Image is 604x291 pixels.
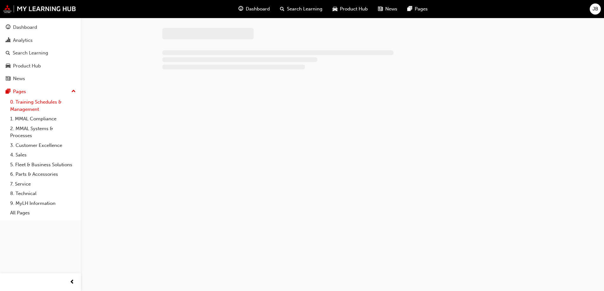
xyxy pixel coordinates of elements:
a: 9. MyLH Information [8,199,78,208]
span: Dashboard [246,5,270,13]
a: guage-iconDashboard [233,3,275,16]
a: 5. Fleet & Business Solutions [8,160,78,170]
span: news-icon [378,5,383,13]
a: News [3,73,78,85]
a: 8. Technical [8,189,78,199]
span: search-icon [6,50,10,56]
a: car-iconProduct Hub [328,3,373,16]
span: car-icon [6,63,10,69]
span: chart-icon [6,38,10,43]
div: Pages [13,88,26,95]
span: prev-icon [70,278,75,286]
span: news-icon [6,76,10,82]
button: Pages [3,86,78,98]
span: pages-icon [407,5,412,13]
a: pages-iconPages [402,3,433,16]
a: 6. Parts & Accessories [8,169,78,179]
span: car-icon [333,5,337,13]
a: 1. MMAL Compliance [8,114,78,124]
span: guage-icon [238,5,243,13]
img: mmal [3,5,76,13]
div: Product Hub [13,62,41,70]
span: Search Learning [287,5,322,13]
a: news-iconNews [373,3,402,16]
span: JB [593,5,598,13]
span: guage-icon [6,25,10,30]
div: Analytics [13,37,33,44]
div: Search Learning [13,49,48,57]
span: up-icon [71,87,76,96]
button: JB [590,3,601,15]
a: 2. MMAL Systems & Processes [8,124,78,141]
a: Search Learning [3,47,78,59]
span: News [385,5,397,13]
a: 4. Sales [8,150,78,160]
span: search-icon [280,5,284,13]
a: 0. Training Schedules & Management [8,97,78,114]
a: Dashboard [3,22,78,33]
a: search-iconSearch Learning [275,3,328,16]
span: Product Hub [340,5,368,13]
span: Pages [415,5,428,13]
a: Analytics [3,35,78,46]
a: All Pages [8,208,78,218]
div: News [13,75,25,82]
a: 7. Service [8,179,78,189]
a: Product Hub [3,60,78,72]
span: pages-icon [6,89,10,95]
a: 3. Customer Excellence [8,141,78,150]
button: DashboardAnalyticsSearch LearningProduct HubNews [3,20,78,86]
div: Dashboard [13,24,37,31]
